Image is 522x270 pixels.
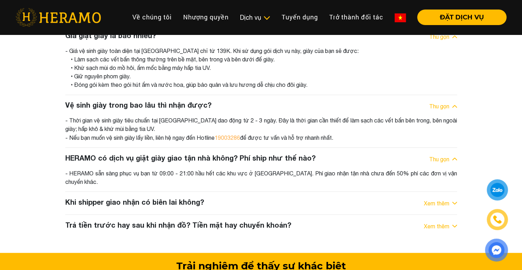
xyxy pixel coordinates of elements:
[65,101,211,109] h3: Vệ sinh giày trong bao lâu thì nhận được?
[424,199,449,207] a: Xem thêm
[65,31,156,40] h3: Giá giặt giày là bao nhiêu?
[71,72,457,80] div: • Giữ nguyên phom giày.
[215,134,240,140] a: 19003286
[452,224,457,227] img: arrow_down.svg
[71,55,457,64] div: • Làm sạch các vết bẩn thông thường trên bề mặt, bên trong và bên dưới đế giày.
[65,116,457,142] div: - Thời gian vệ sinh giày tiêu chuẩn tại [GEOGRAPHIC_DATA] dao động từ 2 - 3 ngày. Đây là thời gia...
[429,155,449,163] a: Thu gọn
[65,169,457,186] div: - HERAMO sẵn sàng phục vụ bạn từ 09:00 - 21:00 hầu hết các khu vực ở [GEOGRAPHIC_DATA]. Phí giao ...
[71,64,457,72] div: • Khử sạch mùi do mồ hôi, ẩm mốc bằng máy hấp tia UV.
[16,8,101,26] img: heramo-logo.png
[429,32,449,41] a: Thu gọn
[493,215,502,224] img: phone-icon
[178,10,234,25] a: Nhượng quyền
[452,105,457,108] img: arrow_up.svg
[324,10,389,25] a: Trở thành đối tác
[452,202,457,204] img: arrow_down.svg
[71,80,457,89] div: • Đóng gói kèm theo gói hút ẩm và nước hoa, giúp bảo quản và lưu hương dễ chịu cho đôi giày.
[263,14,270,22] img: subToggleIcon
[452,35,457,38] img: arrow_up.svg
[240,13,270,22] div: Dịch vụ
[417,10,506,25] button: ĐẶT DỊCH VỤ
[395,13,406,22] img: vn-flag.png
[424,222,449,230] a: Xem thêm
[127,10,178,25] a: Về chúng tôi
[412,14,506,20] a: ĐẶT DỊCH VỤ
[488,210,507,229] a: phone-icon
[65,47,457,89] div: - Giá vệ sinh giày toàn diện tại [GEOGRAPHIC_DATA] chỉ từ 139K. Khi sử dụng gói dịch vụ này, giày...
[276,10,324,25] a: Tuyển dụng
[429,102,449,110] a: Thu gọn
[65,197,204,206] h3: Khi shipper giao nhận có biên lai không?
[452,157,457,160] img: arrow_up.svg
[65,220,291,229] h3: Trả tiền trước hay sau khi nhận đồ? Tiền mặt hay chuyển khoản?
[65,153,316,162] h3: HERAMO có dịch vụ giặt giày giao tận nhà không? Phí ship như thế nào?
